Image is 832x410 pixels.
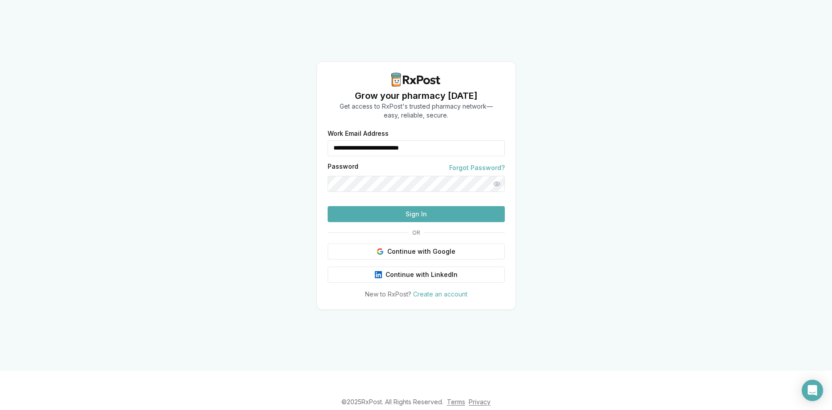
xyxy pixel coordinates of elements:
[328,163,358,172] label: Password
[328,130,505,137] label: Work Email Address
[413,290,467,298] a: Create an account
[365,290,411,298] span: New to RxPost?
[340,89,493,102] h1: Grow your pharmacy [DATE]
[328,206,505,222] button: Sign In
[802,380,823,401] div: Open Intercom Messenger
[388,73,445,87] img: RxPost Logo
[328,267,505,283] button: Continue with LinkedIn
[328,244,505,260] button: Continue with Google
[340,102,493,120] p: Get access to RxPost's trusted pharmacy network— easy, reliable, secure.
[489,176,505,192] button: Show password
[447,398,465,406] a: Terms
[469,398,491,406] a: Privacy
[449,163,505,172] a: Forgot Password?
[377,248,384,255] img: Google
[375,271,382,278] img: LinkedIn
[409,229,424,236] span: OR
